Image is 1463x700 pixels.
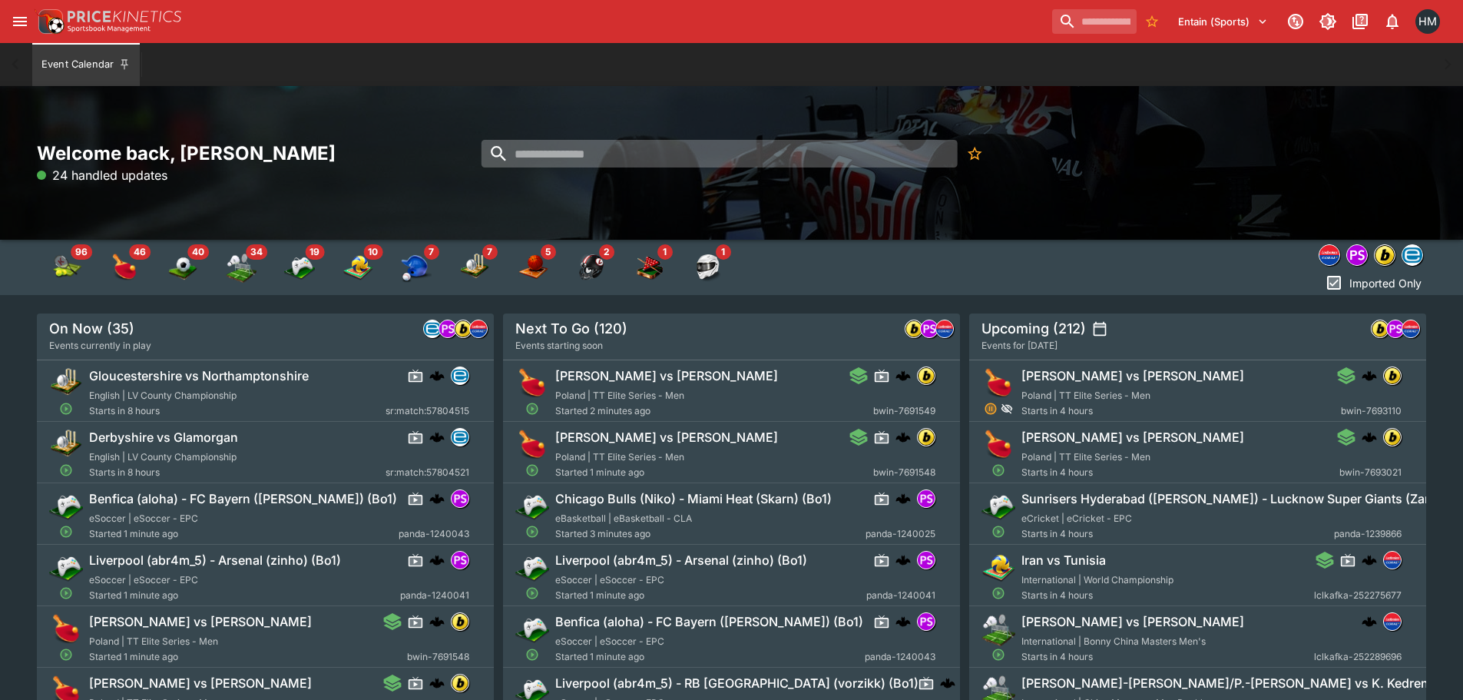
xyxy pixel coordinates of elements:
[1383,612,1402,631] div: lclkafka
[89,403,386,419] span: Starts in 8 hours
[49,551,83,585] img: esports.png
[246,244,267,260] span: 34
[226,252,257,283] img: badminton
[89,635,218,647] span: Poland | TT Elite Series - Men
[1349,275,1422,291] p: Imported Only
[89,513,198,524] span: eSoccer | eSoccer - EPC
[423,320,442,338] div: betradar
[981,428,1015,462] img: table_tennis.png
[59,648,73,662] svg: Open
[89,390,237,401] span: English | LV County Championship
[1375,245,1395,265] img: bwin.png
[1021,390,1150,401] span: Poland | TT Elite Series - Men
[1140,9,1164,34] button: No Bookmarks
[429,552,445,568] img: logo-cerberus.svg
[873,465,935,480] span: bwin-7691548
[1362,552,1377,568] div: cerberus
[1415,9,1440,34] div: Hamish McKerihan
[459,252,490,283] div: Cricket
[89,574,198,586] span: eSoccer | eSoccer - EPC
[634,252,665,283] div: Snooker
[455,320,472,337] img: bwin.png
[895,368,911,383] div: cerberus
[991,586,1005,600] svg: Open
[1021,403,1341,419] span: Starts in 4 hours
[37,141,494,165] h2: Welcome back, [PERSON_NAME]
[89,465,386,480] span: Starts in 8 hours
[89,430,238,446] h6: Derbyshire vs Glamorgan
[1339,465,1402,480] span: bwin-7693021
[451,612,469,631] div: bwin
[1021,368,1244,384] h6: [PERSON_NAME] vs [PERSON_NAME]
[451,428,469,446] div: betradar
[89,368,309,384] h6: Gloucestershire vs Northamptonshire
[1374,244,1395,266] div: bwin
[1341,403,1402,419] span: bwin-7693110
[555,675,919,692] h6: Liverpool (abr4m_5) - RB [GEOGRAPHIC_DATA] (vorzikk) (Bo1)
[49,612,83,646] img: table_tennis.png
[1346,8,1374,35] button: Documentation
[895,614,911,629] div: cerberus
[555,465,873,480] span: Started 1 minute ago
[68,11,181,22] img: PriceKinetics
[32,43,140,86] button: Event Calendar
[187,244,209,260] span: 40
[429,491,445,506] div: cerberus
[482,244,498,260] span: 7
[1169,9,1277,34] button: Select Tenant
[515,612,549,646] img: esports.png
[940,675,955,691] img: logo-cerberus.svg
[1362,430,1377,445] div: cerberus
[693,252,723,283] div: Motor Racing
[1386,320,1405,338] div: pandascore
[1052,9,1137,34] input: search
[34,6,65,37] img: PriceKinetics Logo
[991,525,1005,539] svg: Open
[284,252,315,283] img: esports
[1383,428,1402,446] div: bwin
[555,368,778,384] h6: [PERSON_NAME] vs [PERSON_NAME]
[451,674,469,692] div: bwin
[991,463,1005,477] svg: Open
[917,428,935,446] div: bwin
[469,320,488,338] div: lclkafka
[470,320,487,337] img: lclkafka.png
[555,649,865,665] span: Started 1 minute ago
[895,430,911,445] img: logo-cerberus.svg
[866,526,935,542] span: panda-1240025
[657,244,673,260] span: 1
[1384,429,1401,446] img: bwin.png
[961,140,988,168] button: No Bookmarks
[515,367,549,400] img: table_tennis.png
[429,614,445,629] img: logo-cerberus.svg
[576,252,607,283] div: American Football
[865,649,935,665] span: panda-1240043
[89,614,312,630] h6: [PERSON_NAME] vs [PERSON_NAME]
[693,252,723,283] img: motor_racing
[452,613,468,630] img: bwin.png
[1021,588,1314,603] span: Starts in 4 hours
[424,320,441,337] img: betradar.png
[895,552,911,568] img: logo-cerberus.svg
[49,428,83,462] img: cricket.png
[1362,552,1377,568] img: logo-cerberus.svg
[363,244,382,260] span: 10
[1021,614,1244,630] h6: [PERSON_NAME] vs [PERSON_NAME]
[1384,367,1401,384] img: bwin.png
[1402,244,1423,266] div: betradar
[1362,368,1377,383] div: cerberus
[386,403,469,419] span: sr:match:57804515
[400,588,469,603] span: panda-1240041
[451,551,469,569] div: pandascore
[89,491,397,507] h6: Benfica (aloha) - FC Bayern ([PERSON_NAME]) (Bo1)
[895,614,911,629] img: logo-cerberus.svg
[515,551,549,585] img: esports.png
[59,402,73,416] svg: Open
[895,491,911,506] div: cerberus
[167,252,198,283] div: Soccer
[918,367,935,384] img: bwin.png
[1320,270,1426,295] button: Imported Only
[1387,320,1404,337] img: pandascore.png
[555,552,807,569] h6: Liverpool (abr4m_5) - Arsenal (zinho) (Bo1)
[917,551,935,569] div: pandascore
